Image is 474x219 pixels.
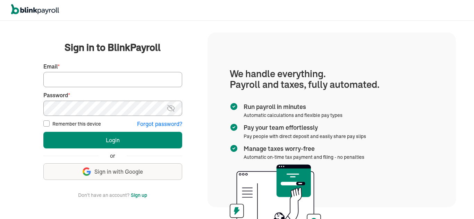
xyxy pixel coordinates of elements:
[65,40,161,54] span: Sign in to BlinkPayroll
[43,132,182,148] button: Login
[244,154,364,160] span: Automatic on-time tax payment and filing - no penalties
[244,123,363,132] span: Pay your team effortlessly
[244,102,340,111] span: Run payroll in minutes
[43,63,182,71] label: Email
[244,133,366,139] span: Pay people with direct deposit and easily share pay slips
[94,168,143,176] span: Sign in with Google
[43,91,182,99] label: Password
[137,120,182,128] button: Forgot password?
[244,144,362,153] span: Manage taxes worry-free
[11,4,59,15] img: logo
[43,163,182,180] button: Sign in with Google
[78,191,129,199] span: Don't have an account?
[83,167,91,176] img: google
[43,72,182,87] input: Your email address
[230,144,238,153] img: checkmark
[244,112,342,118] span: Automatic calculations and flexible pay types
[52,120,101,127] label: Remember this device
[167,104,175,112] img: eye
[110,152,115,160] span: or
[230,123,238,131] img: checkmark
[230,69,434,90] h1: We handle everything. Payroll and taxes, fully automated.
[230,102,238,111] img: checkmark
[131,191,147,199] button: Sign up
